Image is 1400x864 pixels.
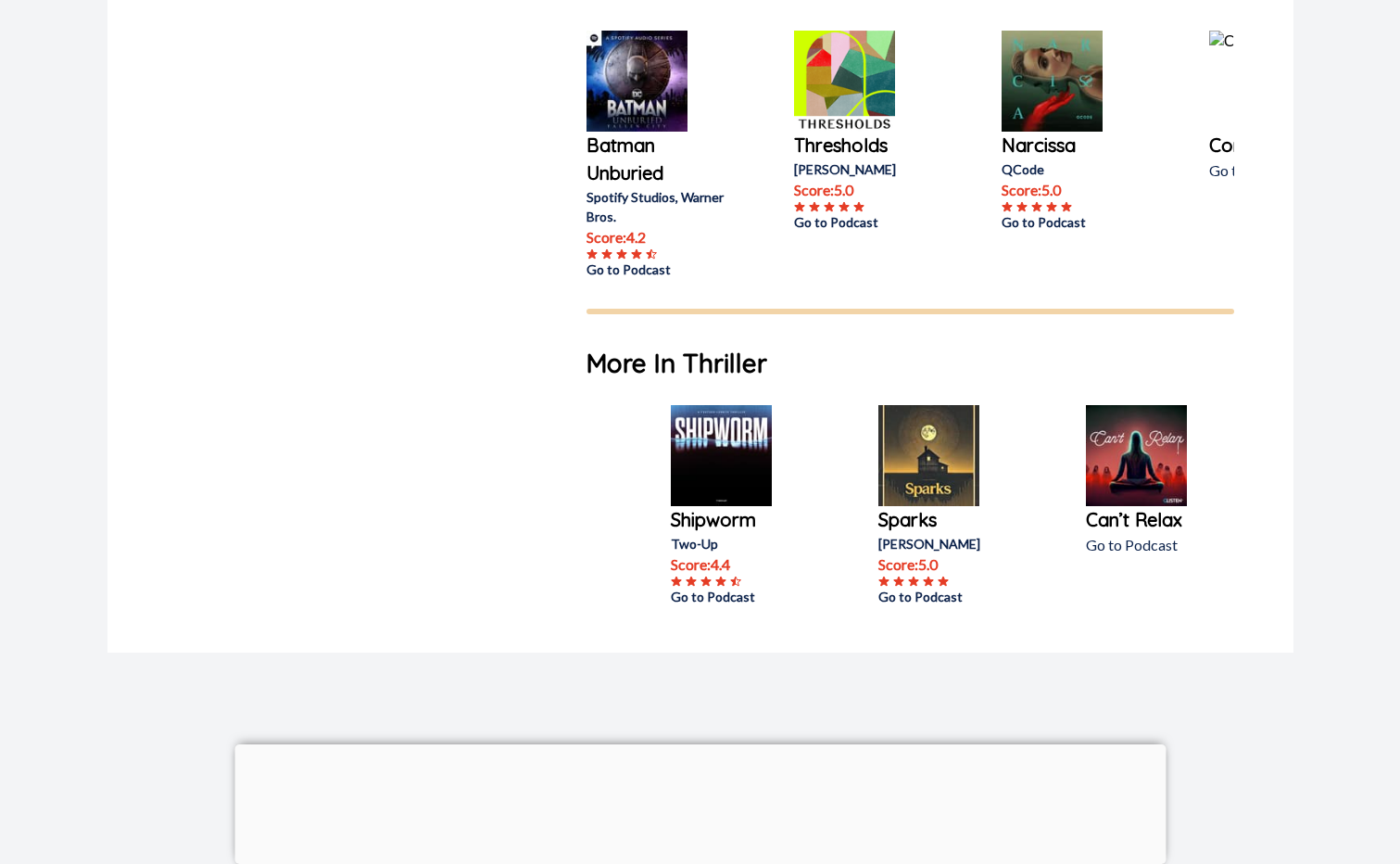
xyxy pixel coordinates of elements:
a: Can’t Relax [1086,506,1234,534]
iframe: Advertisement [234,744,1166,859]
p: Two-Up [671,534,819,553]
img: Shipworm [671,405,772,506]
p: [PERSON_NAME] [794,159,942,179]
a: Batman Unburied [586,132,735,187]
p: Go to Podcast [1209,159,1357,182]
img: Can’t Relax [1086,405,1187,506]
p: Spotify Studios, Warner Bros. [586,187,735,226]
img: Companion [1209,31,1310,132]
img: Sparks [878,405,979,506]
p: Score: 5.0 [878,553,1027,576]
a: Go to Podcast [1002,212,1150,232]
img: Thresholds [794,31,895,132]
p: QCode [1002,159,1150,179]
p: Go to Podcast [1086,534,1234,556]
img: Batman Unburied [586,31,687,132]
a: Companion [1209,132,1357,159]
a: Narcissa [1002,132,1150,159]
a: Go to Podcast [671,587,819,606]
a: Go to Podcast [878,587,1027,606]
p: Score: 5.0 [1002,179,1150,201]
img: Narcissa [1002,31,1103,132]
p: Score: 5.0 [794,179,942,201]
p: Score: 4.4 [671,553,819,576]
a: Sparks [878,506,1027,534]
h1: More In Thriller [586,344,1234,383]
a: Go to Podcast [586,260,735,279]
a: Thresholds [794,132,942,159]
a: Shipworm [671,506,819,534]
p: [PERSON_NAME] [878,534,1027,553]
p: Score: 4.2 [586,226,735,248]
a: Go to Podcast [794,212,942,232]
